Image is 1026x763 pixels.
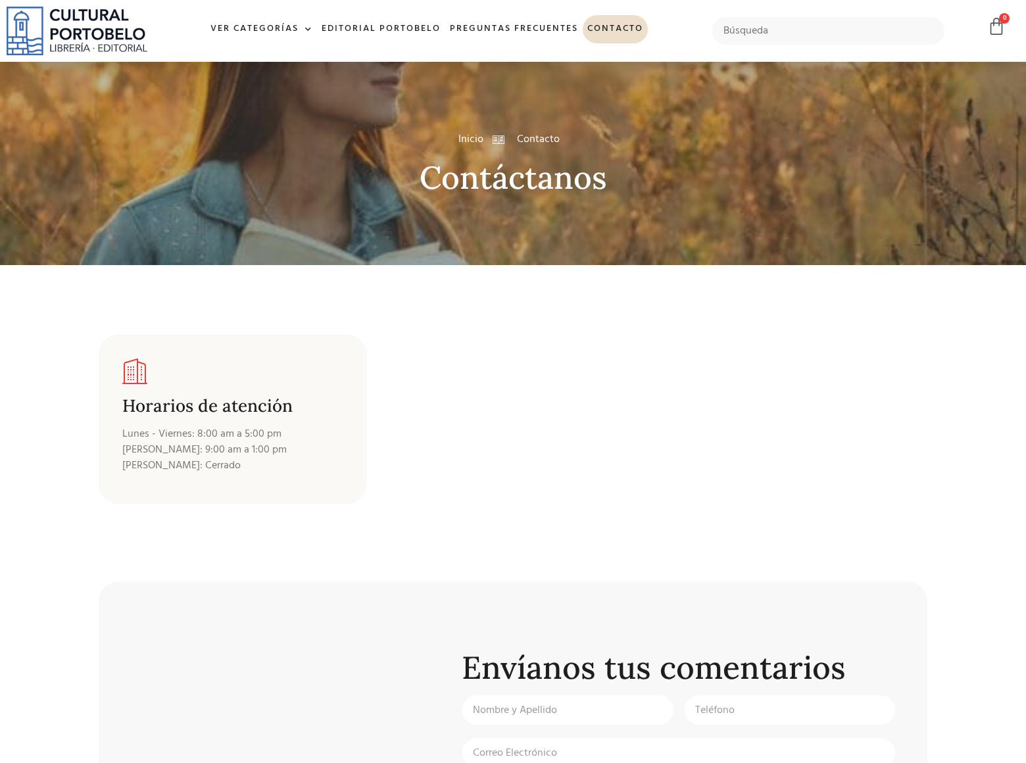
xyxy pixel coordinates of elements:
h2: Envíanos tus comentarios [462,651,896,685]
span: 0 [999,13,1010,24]
input: Only numbers and phone characters (#, -, *, etc) are accepted. [684,695,896,726]
span: Contacto [514,132,560,147]
input: Nombre y Apellido [462,695,674,726]
a: Contacto [583,15,648,43]
input: Búsqueda [712,17,944,45]
a: Ver Categorías [206,15,317,43]
a: Preguntas frecuentes [445,15,583,43]
h3: Horarios de atención [122,397,343,416]
h2: Contáctanos [99,160,927,195]
a: 0 [987,17,1006,36]
p: Lunes - Viernes: 8:00 am a 5:00 pm [PERSON_NAME]: 9:00 am a 1:00 pm [PERSON_NAME]: Cerrado [122,426,343,474]
a: Inicio [458,132,483,147]
a: Editorial Portobelo [317,15,445,43]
